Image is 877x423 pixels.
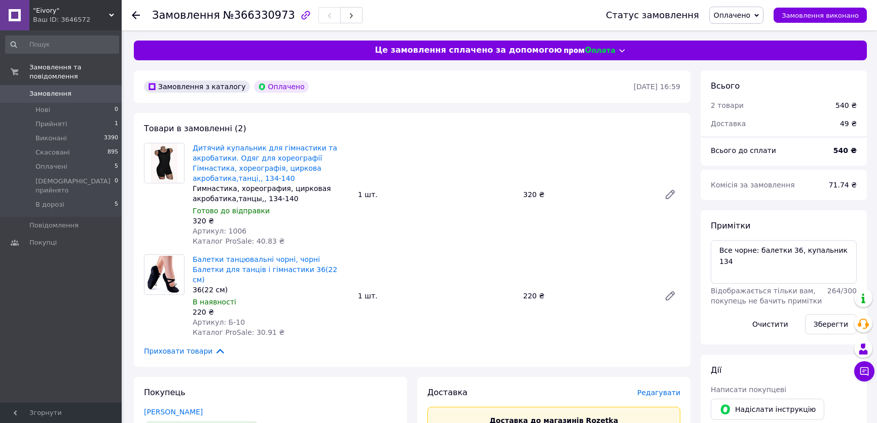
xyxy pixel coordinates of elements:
[193,298,236,306] span: В наявності
[193,328,284,336] span: Каталог ProSale: 30.91 ₴
[193,227,246,235] span: Артикул: 1006
[35,177,115,195] span: [DEMOGRAPHIC_DATA] прийнято
[107,148,118,157] span: 895
[711,181,795,189] span: Комісія за замовлення
[29,89,71,98] span: Замовлення
[829,181,857,189] span: 71.74 ₴
[711,365,721,375] span: Дії
[711,240,857,284] textarea: Все чорне: балетки 36, купальник 134
[33,6,109,15] span: "Eivory"
[711,81,740,91] span: Всього
[193,144,337,182] a: Дитячий купальник для гімнастики та акробатики. Одяг для хореографії Гімнастика, хореографія, цир...
[223,9,295,21] span: №366330973
[660,184,680,205] a: Редагувати
[144,388,186,397] span: Покупець
[33,15,122,24] div: Ваш ID: 3646572
[193,307,350,317] div: 220 ₴
[132,10,140,20] div: Повернутися назад
[144,143,184,183] img: Дитячий купальник для гімнастики та акробатики. Одяг для хореографії Гімнастика, хореографія, цир...
[711,386,786,394] span: Написати покупцеві
[833,146,857,155] b: 540 ₴
[115,200,118,209] span: 5
[144,124,246,133] span: Товари в замовленні (2)
[711,221,750,230] span: Примітки
[254,81,309,93] div: Оплачено
[144,256,184,293] img: Балетки танцювальні чорні, чорні Балетки для танців і гімнастики 36(22 см)
[115,162,118,171] span: 5
[774,8,867,23] button: Замовлення виконано
[711,101,744,109] span: 2 товари
[35,105,50,114] span: Нові
[193,318,245,326] span: Артикул: Б-10
[115,105,118,114] span: 0
[606,10,699,20] div: Статус замовлення
[827,287,857,295] span: 264 / 300
[660,286,680,306] a: Редагувати
[711,287,822,305] span: Відображається тільки вам, покупець не бачить примітки
[193,285,350,295] div: 36(22 см)
[193,183,350,204] div: Гимнастика, хореография, цирковая акробатика,танцы,, 134-140
[5,35,119,54] input: Пошук
[427,388,467,397] span: Доставка
[354,187,519,202] div: 1 шт.
[152,9,220,21] span: Замовлення
[35,120,67,129] span: Прийняті
[115,120,118,129] span: 1
[115,177,118,195] span: 0
[519,289,656,303] div: 220 ₴
[29,238,57,247] span: Покупці
[711,399,824,420] button: Надіслати інструкцію
[35,134,67,143] span: Виконані
[35,148,70,157] span: Скасовані
[193,216,350,226] div: 320 ₴
[375,45,562,56] span: Це замовлення сплачено за допомогою
[104,134,118,143] span: 3390
[144,408,203,416] a: [PERSON_NAME]
[782,12,859,19] span: Замовлення виконано
[744,314,797,334] button: Очистити
[354,289,519,303] div: 1 шт.
[711,120,746,128] span: Доставка
[637,389,680,397] span: Редагувати
[193,207,270,215] span: Готово до відправки
[193,237,284,245] span: Каталог ProSale: 40.83 ₴
[35,200,64,209] span: В дорозі
[29,63,122,81] span: Замовлення та повідомлення
[519,187,656,202] div: 320 ₴
[35,162,67,171] span: Оплачені
[144,345,226,357] span: Приховати товари
[144,81,250,93] div: Замовлення з каталогу
[835,100,857,110] div: 540 ₴
[634,83,680,91] time: [DATE] 16:59
[29,221,79,230] span: Повідомлення
[854,361,874,381] button: Чат з покупцем
[834,112,863,135] div: 49 ₴
[805,314,857,334] button: Зберегти
[193,255,337,284] a: Балетки танцювальні чорні, чорні Балетки для танців і гімнастики 36(22 см)
[711,146,776,155] span: Всього до сплати
[714,11,750,19] span: Оплачено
